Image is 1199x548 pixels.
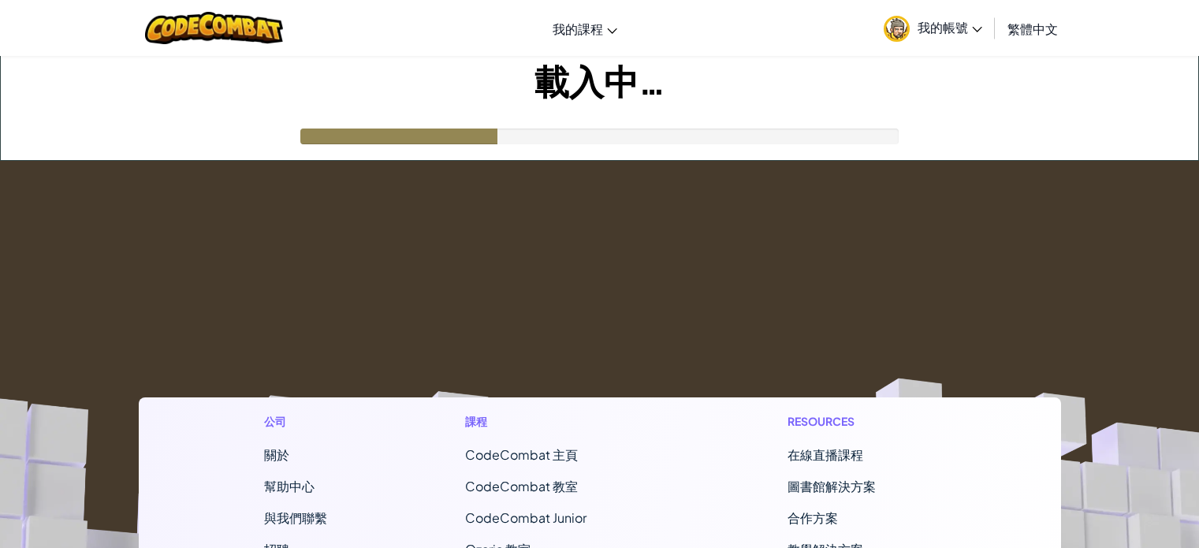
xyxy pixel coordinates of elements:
a: 圖書館解決方案 [788,478,876,494]
span: 繁體中文 [1007,21,1058,37]
span: CodeCombat 主頁 [465,446,578,463]
h1: 載入中… [1,56,1198,105]
a: 繁體中文 [1000,7,1066,50]
a: 幫助中心 [264,478,315,494]
h1: Resources [788,413,935,430]
span: 與我們聯繫 [264,509,327,526]
h1: 公司 [264,413,327,430]
a: CodeCombat 教室 [465,478,578,494]
a: 我的帳號 [876,3,990,53]
span: 我的帳號 [918,19,982,35]
h1: 課程 [465,413,650,430]
a: 合作方案 [788,509,838,526]
img: CodeCombat logo [145,12,283,44]
img: avatar [884,16,910,42]
a: 在線直播課程 [788,446,863,463]
a: CodeCombat Junior [465,509,586,526]
a: 我的課程 [545,7,625,50]
span: 我的課程 [553,21,603,37]
a: 關於 [264,446,289,463]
